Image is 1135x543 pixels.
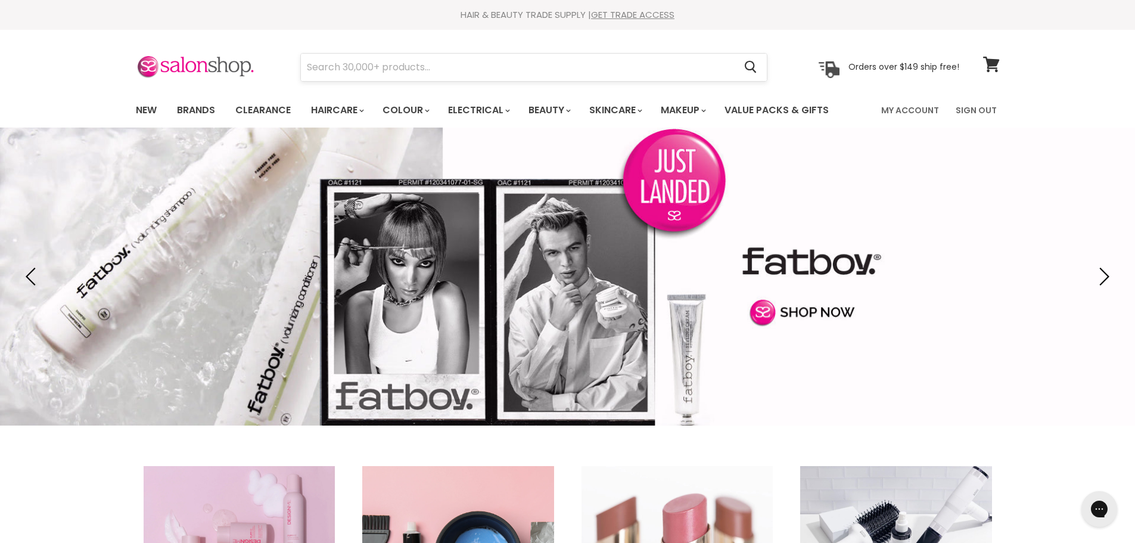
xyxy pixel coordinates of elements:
ul: Main menu [127,93,856,128]
nav: Main [121,93,1015,128]
p: Orders over $149 ship free! [848,61,959,72]
a: Clearance [226,98,300,123]
a: GET TRADE ACCESS [591,8,674,21]
iframe: Gorgias live chat messenger [1075,487,1123,531]
a: Brands [168,98,224,123]
a: Skincare [580,98,649,123]
a: Sign Out [949,98,1004,123]
a: My Account [874,98,946,123]
a: New [127,98,166,123]
a: Makeup [652,98,713,123]
a: Beauty [520,98,578,123]
input: Search [301,54,735,81]
a: Value Packs & Gifts [716,98,838,123]
a: Haircare [302,98,371,123]
a: Colour [374,98,437,123]
a: Electrical [439,98,517,123]
button: Search [735,54,767,81]
form: Product [300,53,767,82]
div: HAIR & BEAUTY TRADE SUPPLY | [121,9,1015,21]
